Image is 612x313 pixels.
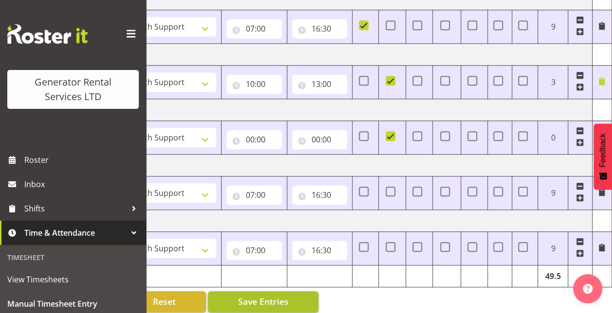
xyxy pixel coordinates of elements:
[538,265,568,287] td: 49.5
[292,19,348,38] input: Click to select...
[24,226,127,240] span: Time & Attendance
[24,153,141,167] span: Roster
[24,177,141,191] span: Inbox
[24,201,127,216] span: Shifts
[238,295,288,308] span: Save Entries
[226,185,282,205] input: Click to select...
[292,130,348,149] input: Click to select...
[583,284,593,294] img: help-xxl-2.png
[2,267,144,292] a: View Timesheets
[226,241,282,260] input: Click to select...
[538,10,568,43] td: 9
[123,291,206,313] button: Reset
[153,295,176,308] span: Reset
[598,133,607,167] span: Feedback
[538,121,568,154] td: 0
[7,296,139,311] span: Manual Timesheet Entry
[7,272,139,287] span: View Timesheets
[226,74,282,94] input: Click to select...
[2,247,144,267] div: Timesheet
[538,65,568,99] td: 3
[292,74,348,94] input: Click to select...
[292,241,348,260] input: Click to select...
[208,291,318,313] button: Save Entries
[7,24,88,44] img: Rosterit website logo
[538,176,568,209] td: 9
[226,19,282,38] input: Click to select...
[593,123,612,190] button: Feedback - Show survey
[226,130,282,149] input: Click to select...
[292,185,348,205] input: Click to select...
[538,231,568,265] td: 9
[17,75,129,104] div: Generator Rental Services LTD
